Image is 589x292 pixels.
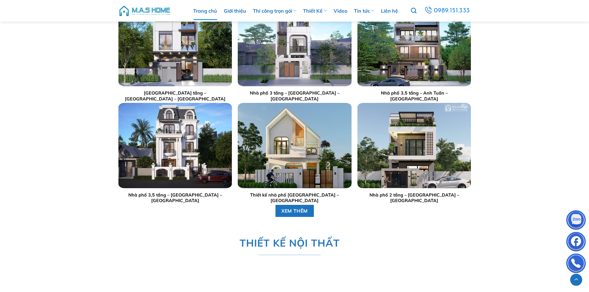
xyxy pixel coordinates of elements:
img: Trang chủ 29 [357,1,471,86]
span: XEM THÊM [281,207,308,214]
img: M.A.S HOME – Tổng Thầu Thiết Kế Và Xây Nhà Trọn Gói [118,2,171,20]
span: 0989.151.333 [434,6,470,16]
img: Phone [567,255,585,273]
a: Liên hệ [381,2,398,20]
a: [GEOGRAPHIC_DATA] tầng – [GEOGRAPHIC_DATA] – [GEOGRAPHIC_DATA] [121,90,228,102]
a: Thiết kế nhà phố [GEOGRAPHIC_DATA] – [GEOGRAPHIC_DATA] [241,192,348,203]
img: Trang chủ 30 [118,103,232,188]
a: 0989.151.333 [423,5,471,16]
a: Thiết Kế [303,2,327,20]
a: Nhà phố 3,5 tầng – [GEOGRAPHIC_DATA] – [GEOGRAPHIC_DATA] [121,192,228,203]
a: Tìm kiếm [411,4,416,17]
img: Facebook [567,233,585,252]
img: Trang chủ 27 [118,1,232,86]
a: Video [334,2,347,20]
a: Trang chủ [193,2,217,20]
img: Zalo [567,212,585,230]
a: Lên đầu trang [570,274,582,286]
img: Trang chủ 28 [238,1,351,86]
a: Thi công trọn gói [253,2,296,20]
a: Nhà phố 2 tầng – [GEOGRAPHIC_DATA] – [GEOGRAPHIC_DATA] [361,192,468,203]
span: THIẾT KẾ NỘI THẤT [240,235,339,251]
a: Nhà phố 3 tầng – [GEOGRAPHIC_DATA] – [GEOGRAPHIC_DATA] [241,90,348,102]
img: Trang chủ 32 [357,103,471,188]
a: XEM THÊM [275,205,314,217]
a: Nhà phố 3,5 tầng – Anh Tuấn – [GEOGRAPHIC_DATA] [361,90,468,102]
img: Trang chủ 31 [238,103,351,188]
a: Tin tức [354,2,374,20]
a: Giới thiệu [224,2,246,20]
